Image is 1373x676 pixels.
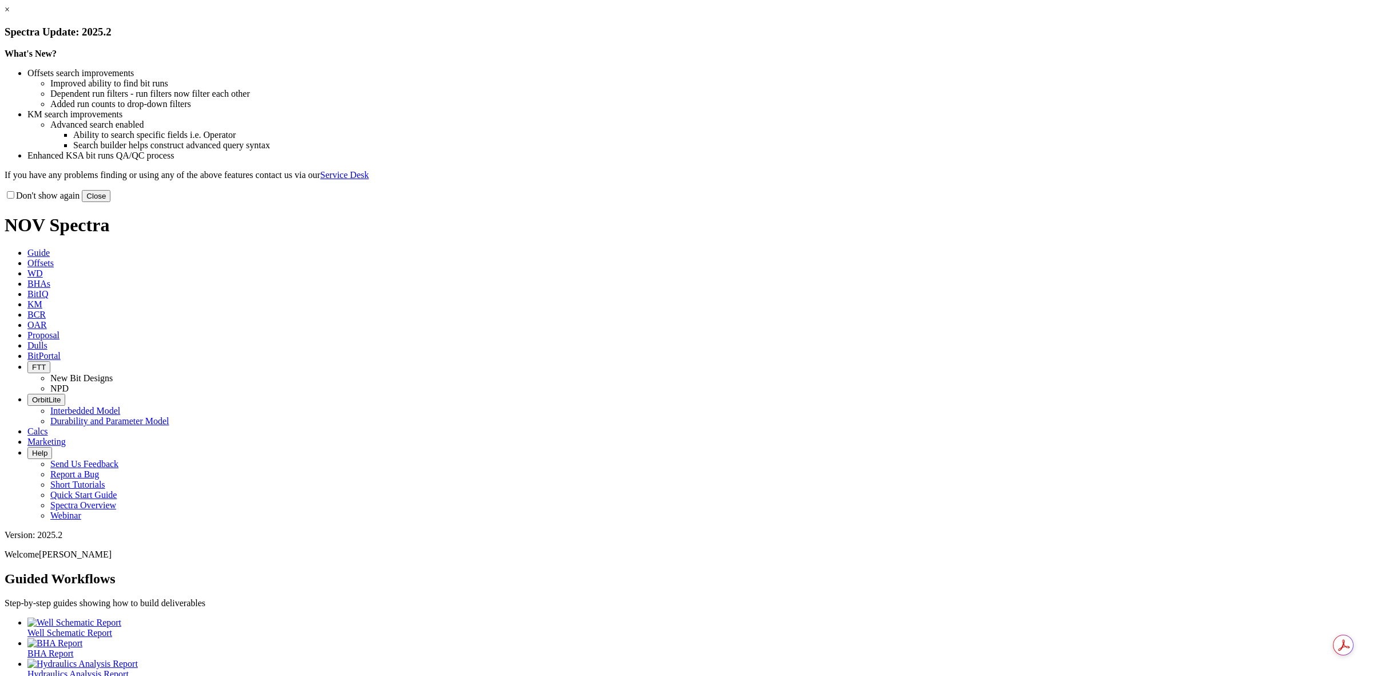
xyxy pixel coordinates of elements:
[27,649,73,658] span: BHA Report
[27,310,46,319] span: BCR
[5,170,1368,180] p: If you have any problems finding or using any of the above features contact us via our
[27,426,48,436] span: Calcs
[32,449,47,457] span: Help
[27,248,50,258] span: Guide
[27,279,50,288] span: BHAs
[50,78,1368,89] li: Improved ability to find bit runs
[5,598,1368,608] p: Step-by-step guides showing how to build deliverables
[50,99,1368,109] li: Added run counts to drop-down filters
[27,109,1368,120] li: KM search improvements
[27,437,66,446] span: Marketing
[5,5,10,14] a: ×
[27,68,1368,78] li: Offsets search improvements
[27,151,1368,161] li: Enhanced KSA bit runs QA/QC process
[50,120,1368,130] li: Advanced search enabled
[50,480,105,489] a: Short Tutorials
[50,373,113,383] a: New Bit Designs
[73,140,1368,151] li: Search builder helps construct advanced query syntax
[5,49,57,58] strong: What's New?
[5,191,80,200] label: Don't show again
[50,416,169,426] a: Durability and Parameter Model
[50,469,99,479] a: Report a Bug
[5,26,1368,38] h3: Spectra Update: 2025.2
[5,530,1368,540] div: Version: 2025.2
[73,130,1368,140] li: Ability to search specific fields i.e. Operator
[50,511,81,520] a: Webinar
[27,628,112,638] span: Well Schematic Report
[5,215,1368,236] h1: NOV Spectra
[50,459,118,469] a: Send Us Feedback
[27,330,59,340] span: Proposal
[5,550,1368,560] p: Welcome
[39,550,112,559] span: [PERSON_NAME]
[7,191,14,199] input: Don't show again
[50,384,69,393] a: NPD
[27,299,42,309] span: KM
[50,89,1368,99] li: Dependent run filters - run filters now filter each other
[5,571,1368,587] h2: Guided Workflows
[32,396,61,404] span: OrbitLite
[50,406,120,416] a: Interbedded Model
[27,268,43,278] span: WD
[27,258,54,268] span: Offsets
[82,190,110,202] button: Close
[50,490,117,500] a: Quick Start Guide
[27,638,82,649] img: BHA Report
[27,341,47,350] span: Dulls
[27,351,61,361] span: BitPortal
[27,618,121,628] img: Well Schematic Report
[320,170,369,180] a: Service Desk
[50,500,116,510] a: Spectra Overview
[27,289,48,299] span: BitIQ
[27,320,47,330] span: OAR
[32,363,46,371] span: FTT
[27,659,138,669] img: Hydraulics Analysis Report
